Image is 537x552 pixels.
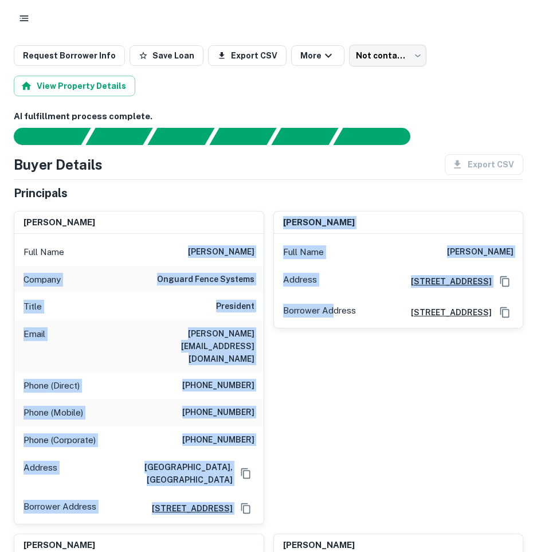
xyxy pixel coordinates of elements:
[402,275,492,288] a: [STREET_ADDRESS]
[117,327,254,365] h6: [PERSON_NAME][EMAIL_ADDRESS][DOMAIN_NAME]
[23,406,83,420] p: Phone (Mobile)
[23,273,61,287] p: Company
[23,539,95,552] h6: [PERSON_NAME]
[182,406,254,420] h6: [PHONE_NUMBER]
[496,273,514,290] button: Copy Address
[14,154,103,175] h4: Buyer Details
[480,460,537,515] iframe: Chat Widget
[271,128,338,145] div: Principals found, still searching for contact information. This may take time...
[23,300,42,314] p: Title
[62,461,233,486] h6: [GEOGRAPHIC_DATA], [GEOGRAPHIC_DATA]
[283,539,355,552] h6: [PERSON_NAME]
[14,110,523,123] h6: AI fulfillment process complete.
[283,245,324,259] p: Full Name
[14,185,68,202] h5: Principals
[283,273,317,290] p: Address
[23,433,96,447] p: Phone (Corporate)
[496,304,514,321] button: Copy Address
[188,245,254,259] h6: [PERSON_NAME]
[23,216,95,229] h6: [PERSON_NAME]
[447,245,514,259] h6: [PERSON_NAME]
[23,461,57,486] p: Address
[208,45,287,66] button: Export CSV
[334,128,424,145] div: AI fulfillment process complete.
[157,273,254,287] h6: onguard fence systems
[182,379,254,393] h6: [PHONE_NUMBER]
[237,465,254,482] button: Copy Address
[237,500,254,517] button: Copy Address
[283,304,356,321] p: Borrower Address
[14,76,135,96] button: View Property Details
[23,379,80,393] p: Phone (Direct)
[349,45,426,66] div: Not contacted
[23,327,45,365] p: Email
[147,128,214,145] div: Documents found, AI parsing details...
[283,216,355,229] h6: [PERSON_NAME]
[216,300,254,314] h6: President
[130,45,203,66] button: Save Loan
[182,433,254,447] h6: [PHONE_NUMBER]
[23,500,96,517] p: Borrower Address
[143,502,233,515] a: [STREET_ADDRESS]
[14,45,125,66] button: Request Borrower Info
[23,245,64,259] p: Full Name
[402,306,492,319] a: [STREET_ADDRESS]
[209,128,276,145] div: Principals found, AI now looking for contact information...
[291,45,344,66] button: More
[85,128,152,145] div: Your request is received and processing...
